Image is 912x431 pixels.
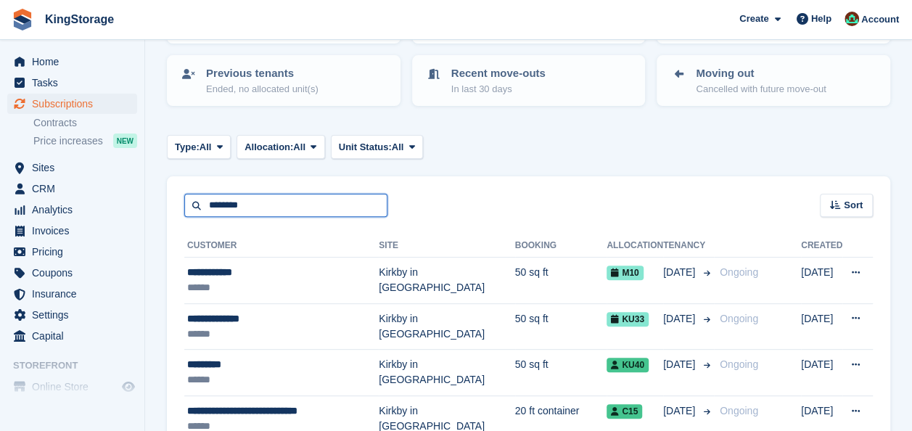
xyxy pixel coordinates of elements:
a: menu [7,200,137,220]
span: Invoices [32,221,119,241]
span: Insurance [32,284,119,304]
td: Kirkby in [GEOGRAPHIC_DATA] [379,258,514,304]
span: Account [861,12,899,27]
span: Online Store [32,377,119,397]
p: Previous tenants [206,65,319,82]
span: Unit Status: [339,140,392,155]
span: Type: [175,140,200,155]
span: Ongoing [720,266,758,278]
span: Pricing [32,242,119,262]
span: [DATE] [663,265,698,280]
a: Preview store [120,378,137,395]
td: Kirkby in [GEOGRAPHIC_DATA] [379,350,514,396]
p: Cancelled with future move-out [696,82,826,97]
span: C15 [607,404,642,419]
a: menu [7,178,137,199]
a: Recent move-outs In last 30 days [414,57,644,104]
a: menu [7,242,137,262]
th: Customer [184,234,379,258]
a: menu [7,157,137,178]
button: Allocation: All [237,135,325,159]
span: [DATE] [663,311,698,327]
span: KU33 [607,312,649,327]
img: John King [845,12,859,26]
td: [DATE] [801,350,842,396]
span: Coupons [32,263,119,283]
th: Booking [515,234,607,258]
p: Recent move-outs [451,65,546,82]
span: Home [32,52,119,72]
span: Analytics [32,200,119,220]
span: Subscriptions [32,94,119,114]
span: CRM [32,178,119,199]
a: menu [7,377,137,397]
a: menu [7,284,137,304]
a: Previous tenants Ended, no allocated unit(s) [168,57,399,104]
a: menu [7,305,137,325]
span: KU40 [607,358,649,372]
a: KingStorage [39,7,120,31]
span: Price increases [33,134,103,148]
a: menu [7,94,137,114]
span: Capital [32,326,119,346]
th: Tenancy [663,234,714,258]
span: Sites [32,157,119,178]
span: Tasks [32,73,119,93]
span: [DATE] [663,357,698,372]
span: Ongoing [720,313,758,324]
span: M10 [607,266,643,280]
span: Create [739,12,768,26]
td: [DATE] [801,258,842,304]
a: Contracts [33,116,137,130]
p: In last 30 days [451,82,546,97]
td: 50 sq ft [515,258,607,304]
a: menu [7,326,137,346]
a: menu [7,52,137,72]
span: Help [811,12,831,26]
a: menu [7,73,137,93]
th: Created [801,234,842,258]
td: Kirkby in [GEOGRAPHIC_DATA] [379,303,514,350]
span: [DATE] [663,403,698,419]
span: Sort [844,198,863,213]
a: menu [7,221,137,241]
a: Moving out Cancelled with future move-out [658,57,889,104]
span: Ongoing [720,358,758,370]
a: menu [7,263,137,283]
th: Site [379,234,514,258]
button: Type: All [167,135,231,159]
span: Storefront [13,358,144,373]
div: NEW [113,134,137,148]
span: All [200,140,212,155]
span: All [392,140,404,155]
span: All [293,140,305,155]
a: Price increases NEW [33,133,137,149]
td: [DATE] [801,303,842,350]
p: Ended, no allocated unit(s) [206,82,319,97]
p: Moving out [696,65,826,82]
span: Ongoing [720,405,758,416]
span: Allocation: [245,140,293,155]
td: 50 sq ft [515,303,607,350]
img: stora-icon-8386f47178a22dfd0bd8f6a31ec36ba5ce8667c1dd55bd0f319d3a0aa187defe.svg [12,9,33,30]
th: Allocation [607,234,663,258]
button: Unit Status: All [331,135,423,159]
span: Settings [32,305,119,325]
td: 50 sq ft [515,350,607,396]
